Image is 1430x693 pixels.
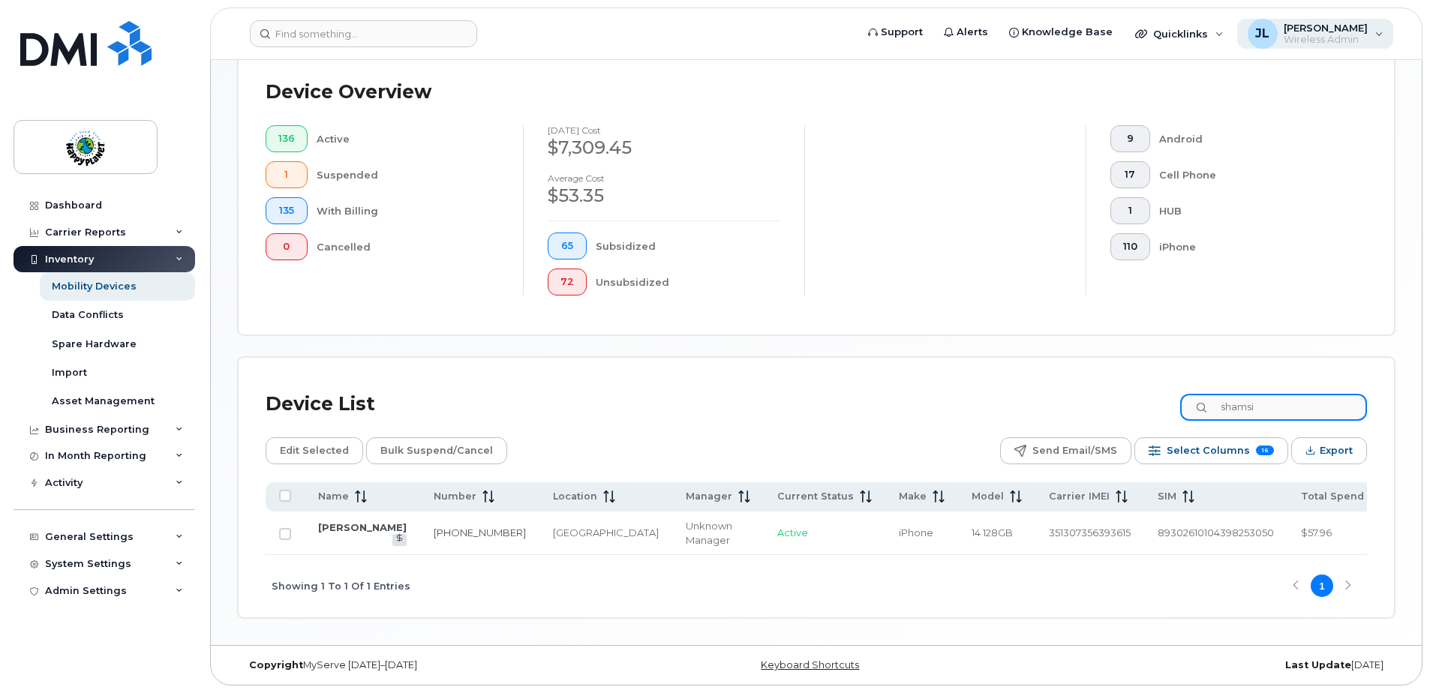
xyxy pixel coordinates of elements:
[318,521,407,533] a: [PERSON_NAME]
[250,20,477,47] input: Find something...
[899,490,927,503] span: Make
[1301,490,1364,503] span: Total Spend
[548,268,587,295] button: 72
[1301,526,1332,538] span: $57.96
[366,437,507,464] button: Bulk Suspend/Cancel
[317,161,500,188] div: Suspended
[1032,439,1117,462] span: Send Email/SMS
[278,241,295,253] span: 0
[317,125,500,152] div: Active
[318,490,349,503] span: Name
[266,197,308,224] button: 135
[858,17,933,47] a: Support
[1123,241,1137,253] span: 110
[1320,439,1353,462] span: Export
[266,437,363,464] button: Edit Selected
[1167,439,1250,462] span: Select Columns
[434,490,476,503] span: Number
[761,659,859,670] a: Keyboard Shortcuts
[1284,34,1368,46] span: Wireless Admin
[1049,526,1131,538] span: 351307356393615
[560,240,574,252] span: 65
[266,125,308,152] button: 136
[1291,437,1367,464] button: Export
[278,133,295,145] span: 136
[548,135,780,160] div: $7,309.45
[317,233,500,260] div: Cancelled
[434,526,526,538] a: [PHONE_NUMBER]
[266,385,375,424] div: Device List
[1159,125,1344,152] div: Android
[266,161,308,188] button: 1
[548,125,780,135] h4: [DATE] cost
[278,205,295,217] span: 135
[1049,490,1110,503] span: Carrier IMEI
[999,17,1123,47] a: Knowledge Base
[1158,490,1176,503] span: SIM
[1110,125,1150,152] button: 9
[777,526,808,538] span: Active
[238,659,623,671] div: MyServe [DATE]–[DATE]
[1159,233,1344,260] div: iPhone
[972,526,1013,538] span: 14 128GB
[1159,197,1344,224] div: HUB
[266,73,431,112] div: Device Overview
[1180,394,1367,421] input: Search Device List ...
[548,173,780,183] h4: Average cost
[596,232,781,259] div: Subsidized
[1009,659,1395,671] div: [DATE]
[1153,28,1208,40] span: Quicklinks
[1159,161,1344,188] div: Cell Phone
[1125,19,1234,49] div: Quicklinks
[548,183,780,208] div: $53.35
[1123,133,1137,145] span: 9
[933,17,999,47] a: Alerts
[548,232,587,259] button: 65
[686,490,732,503] span: Manager
[686,519,750,547] div: Unknown Manager
[899,526,933,538] span: iPhone
[1123,205,1137,217] span: 1
[249,659,303,670] strong: Copyright
[1022,25,1113,40] span: Knowledge Base
[553,526,659,538] span: [GEOGRAPHIC_DATA]
[972,490,1004,503] span: Model
[317,197,500,224] div: With Billing
[1255,25,1269,43] span: JL
[560,276,574,288] span: 72
[1110,233,1150,260] button: 110
[596,268,781,295] div: Unsubsidized
[1110,197,1150,224] button: 1
[1158,526,1274,538] span: 89302610104398253050
[553,490,597,503] span: Location
[392,534,407,545] a: View Last Bill
[1311,574,1333,597] button: Page 1
[1237,19,1394,49] div: Jeffrey Lowe
[272,574,410,597] span: Showing 1 To 1 Of 1 Entries
[1284,22,1368,34] span: [PERSON_NAME]
[278,169,295,181] span: 1
[881,25,923,40] span: Support
[280,439,349,462] span: Edit Selected
[1123,169,1137,181] span: 17
[266,233,308,260] button: 0
[1110,161,1150,188] button: 17
[1000,437,1131,464] button: Send Email/SMS
[1134,437,1288,464] button: Select Columns 16
[1256,445,1274,455] span: 16
[380,439,493,462] span: Bulk Suspend/Cancel
[957,25,988,40] span: Alerts
[777,490,854,503] span: Current Status
[1285,659,1351,670] strong: Last Update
